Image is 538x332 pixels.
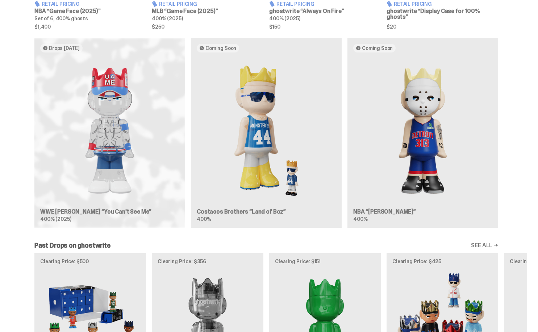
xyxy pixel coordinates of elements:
[387,8,498,20] h3: ghostwrite “Display Case for 100% ghosts”
[205,45,236,51] span: Coming Soon
[471,243,498,248] a: SEE ALL →
[49,45,80,51] span: Drops [DATE]
[392,259,492,264] p: Clearing Price: $425
[152,15,183,22] span: 400% (2025)
[269,15,300,22] span: 400% (2025)
[40,259,140,264] p: Clearing Price: $500
[197,216,211,222] span: 400%
[353,216,367,222] span: 400%
[152,24,263,29] span: $250
[34,24,146,29] span: $1,400
[362,45,393,51] span: Coming Soon
[276,1,314,7] span: Retail Pricing
[197,209,336,215] h3: Costacos Brothers “Land of Boz”
[158,259,258,264] p: Clearing Price: $356
[40,58,179,203] img: You Can't See Me
[394,1,432,7] span: Retail Pricing
[34,242,110,249] h2: Past Drops on ghostwrite
[353,209,492,215] h3: NBA “[PERSON_NAME]”
[197,58,336,203] img: Land of Boz
[34,8,146,14] h3: NBA “Game Face (2025)”
[269,24,381,29] span: $150
[159,1,197,7] span: Retail Pricing
[387,24,498,29] span: $20
[152,8,263,14] h3: MLB “Game Face (2025)”
[353,58,492,203] img: Eminem
[40,216,71,222] span: 400% (2025)
[275,259,375,264] p: Clearing Price: $151
[42,1,80,7] span: Retail Pricing
[40,209,179,215] h3: WWE [PERSON_NAME] “You Can't See Me”
[34,15,88,22] span: Set of 6, 400% ghosts
[269,8,381,14] h3: ghostwrite “Always On Fire”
